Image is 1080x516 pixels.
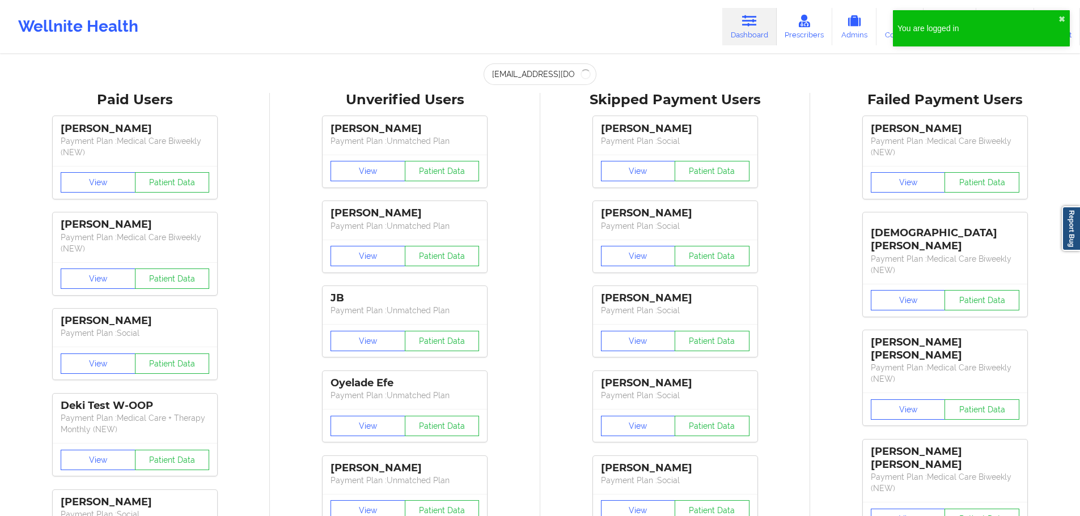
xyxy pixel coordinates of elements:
a: Coaches [876,8,924,45]
div: [PERSON_NAME] [PERSON_NAME] [871,336,1019,362]
button: View [331,331,405,351]
div: [PERSON_NAME] [601,292,749,305]
button: View [61,172,135,193]
div: [PERSON_NAME] [601,377,749,390]
a: Report Bug [1062,206,1080,251]
div: [PERSON_NAME] [601,462,749,475]
button: Patient Data [945,290,1019,310]
div: [PERSON_NAME] [PERSON_NAME] [871,445,1019,471]
div: You are logged in [897,23,1058,34]
button: Patient Data [405,161,480,181]
button: Patient Data [135,268,210,289]
div: [PERSON_NAME] [61,218,209,231]
p: Payment Plan : Social [601,220,749,232]
button: Patient Data [945,172,1019,193]
div: [PERSON_NAME] [871,122,1019,135]
button: Patient Data [135,172,210,193]
p: Payment Plan : Medical Care Biweekly (NEW) [871,471,1019,494]
div: [PERSON_NAME] [61,314,209,327]
div: [PERSON_NAME] [601,207,749,220]
div: Oyelade Efe [331,377,479,390]
div: [PERSON_NAME] [61,122,209,135]
button: Patient Data [405,331,480,351]
button: View [601,161,676,181]
p: Payment Plan : Unmatched Plan [331,305,479,316]
div: Unverified Users [278,91,532,109]
div: [PERSON_NAME] [331,207,479,220]
button: View [601,416,676,436]
a: Admins [832,8,876,45]
button: Patient Data [675,416,749,436]
div: [DEMOGRAPHIC_DATA][PERSON_NAME] [871,218,1019,253]
a: Prescribers [777,8,833,45]
div: [PERSON_NAME] [601,122,749,135]
button: Patient Data [405,416,480,436]
button: Patient Data [945,399,1019,420]
p: Payment Plan : Social [601,135,749,147]
p: Payment Plan : Medical Care Biweekly (NEW) [61,135,209,158]
p: Payment Plan : Medical Care + Therapy Monthly (NEW) [61,412,209,435]
div: Paid Users [8,91,262,109]
p: Payment Plan : Medical Care Biweekly (NEW) [61,232,209,254]
button: View [61,268,135,289]
div: Skipped Payment Users [548,91,802,109]
button: Patient Data [405,246,480,266]
p: Payment Plan : Unmatched Plan [331,220,479,232]
div: Deki Test W-OOP [61,399,209,412]
button: View [61,450,135,470]
p: Payment Plan : Unmatched Plan [331,390,479,401]
button: View [601,331,676,351]
p: Payment Plan : Social [601,475,749,486]
button: View [61,353,135,374]
button: View [871,172,946,193]
p: Payment Plan : Medical Care Biweekly (NEW) [871,362,1019,385]
a: Dashboard [722,8,777,45]
p: Payment Plan : Social [61,327,209,339]
button: Patient Data [675,331,749,351]
div: [PERSON_NAME] [61,496,209,509]
div: [PERSON_NAME] [331,122,479,135]
button: View [601,246,676,266]
button: Patient Data [675,246,749,266]
button: View [871,399,946,420]
p: Payment Plan : Social [601,390,749,401]
button: View [871,290,946,310]
button: View [331,161,405,181]
button: Patient Data [135,450,210,470]
p: Payment Plan : Unmatched Plan [331,135,479,147]
button: View [331,246,405,266]
div: Failed Payment Users [818,91,1072,109]
button: View [331,416,405,436]
div: [PERSON_NAME] [331,462,479,475]
p: Payment Plan : Social [601,305,749,316]
p: Payment Plan : Medical Care Biweekly (NEW) [871,135,1019,158]
p: Payment Plan : Medical Care Biweekly (NEW) [871,253,1019,276]
button: Patient Data [675,161,749,181]
div: JB [331,292,479,305]
button: close [1058,15,1065,24]
button: Patient Data [135,353,210,374]
p: Payment Plan : Unmatched Plan [331,475,479,486]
